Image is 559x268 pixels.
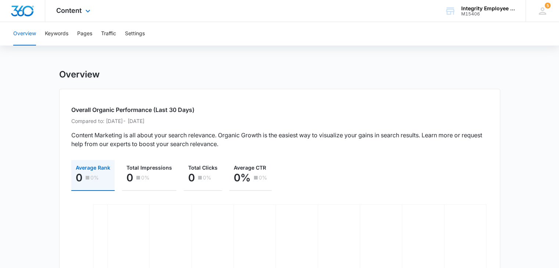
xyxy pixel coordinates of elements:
[71,131,488,148] p: Content Marketing is all about your search relevance. Organic Growth is the easiest way to visual...
[545,3,551,8] div: notifications count
[76,164,110,171] span: Average Rank
[461,6,515,11] div: account name
[234,172,251,184] p: 0%
[141,175,150,180] p: 0%
[59,69,100,80] h1: Overview
[90,175,99,180] p: 0%
[71,117,488,125] p: Compared to: [DATE] - [DATE]
[77,22,92,46] button: Pages
[71,105,488,114] h2: Overall Organic Performance (Last 30 Days)
[545,3,551,8] span: 5
[234,164,266,171] span: Average CTR
[203,175,211,180] p: 0%
[13,22,36,46] button: Overview
[76,172,82,184] p: 0
[188,164,218,171] span: Total Clicks
[188,172,195,184] p: 0
[259,175,267,180] p: 0%
[126,164,172,171] span: Total Impressions
[125,22,145,46] button: Settings
[461,11,515,17] div: account id
[126,172,133,184] p: 0
[45,22,68,46] button: Keywords
[56,7,82,14] span: Content
[101,22,116,46] button: Traffic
